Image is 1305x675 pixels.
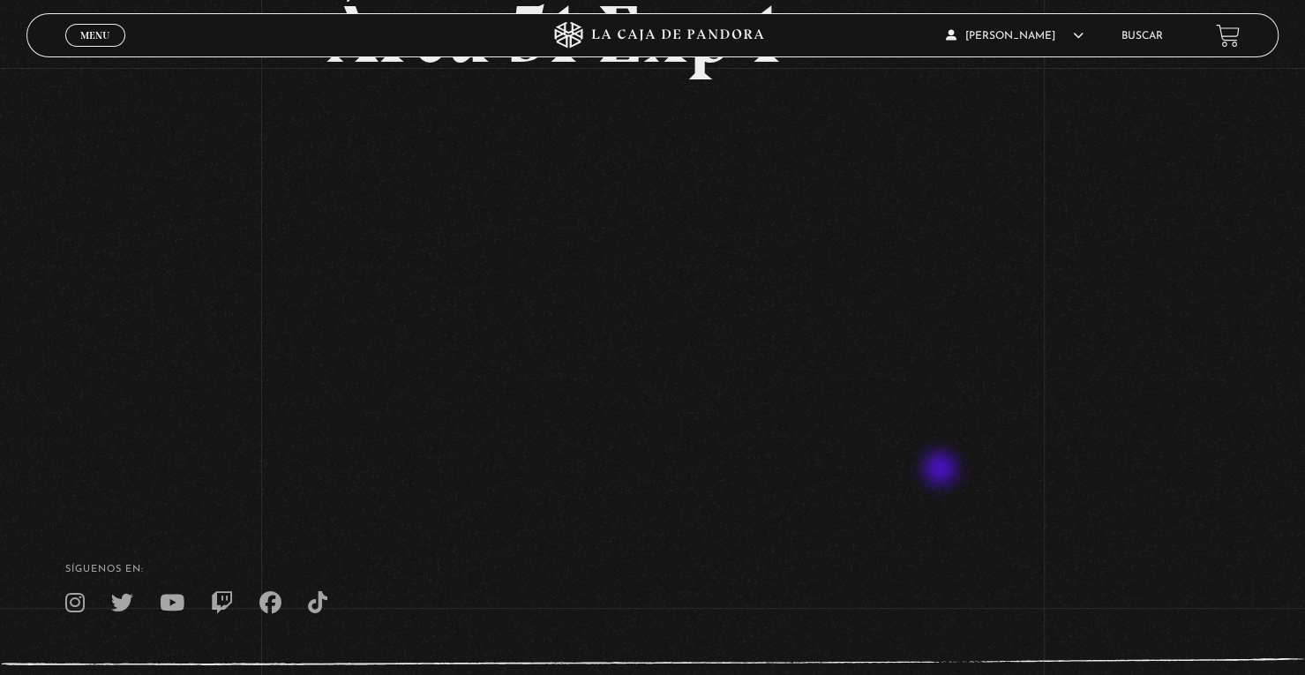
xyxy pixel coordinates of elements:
[80,30,109,41] span: Menu
[1121,31,1163,41] a: Buscar
[945,31,1083,41] span: [PERSON_NAME]
[326,101,978,468] iframe: Dailymotion video player – PROGRAMA - AREA 51 - 14 DE AGOSTO
[1216,24,1240,48] a: View your shopping cart
[65,565,1240,574] h4: SÍguenos en:
[75,45,116,57] span: Cerrar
